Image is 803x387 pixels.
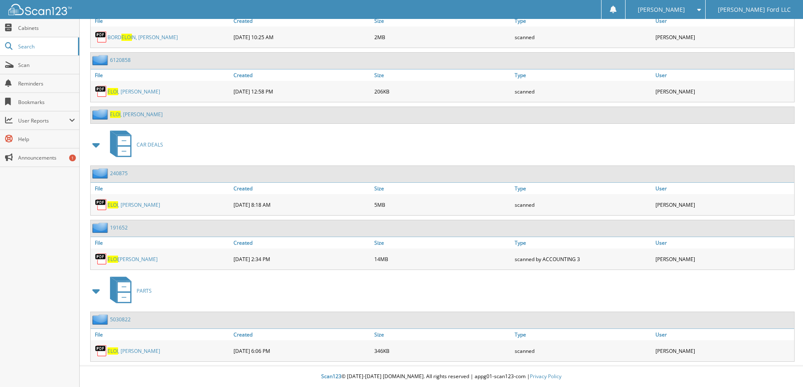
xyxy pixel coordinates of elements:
img: PDF.png [95,31,107,43]
a: File [91,15,231,27]
a: Size [372,329,513,340]
a: 6120858 [110,56,131,64]
span: Bookmarks [18,99,75,106]
div: [DATE] 2:34 PM [231,251,372,267]
div: scanned [513,342,653,359]
span: Search [18,43,74,50]
div: [DATE] 12:58 PM [231,83,372,100]
a: ELOI, [PERSON_NAME] [107,88,160,95]
img: folder2.png [92,222,110,233]
span: ELOI [107,201,118,208]
div: [DATE] 10:25 AM [231,29,372,45]
a: ELOI, [PERSON_NAME] [107,201,160,208]
a: File [91,183,231,194]
a: User [653,69,794,81]
a: Created [231,69,372,81]
a: Type [513,329,653,340]
a: User [653,329,794,340]
a: 5030822 [110,316,131,323]
span: Cabinets [18,24,75,32]
div: © [DATE]-[DATE] [DOMAIN_NAME]. All rights reserved | appg01-scan123-com | [80,366,803,387]
span: Scan123 [321,373,341,380]
span: [PERSON_NAME] [638,7,685,12]
img: folder2.png [92,55,110,65]
a: User [653,237,794,248]
span: [PERSON_NAME] Ford LLC [718,7,791,12]
div: scanned [513,29,653,45]
a: Created [231,329,372,340]
div: 2MB [372,29,513,45]
div: [DATE] 8:18 AM [231,196,372,213]
img: PDF.png [95,344,107,357]
span: ELOI [107,88,118,95]
span: CAR DEALS [137,141,163,148]
a: PARTS [105,274,152,307]
a: User [653,15,794,27]
span: User Reports [18,117,69,124]
span: ELOI [107,256,118,263]
span: Reminders [18,80,75,87]
a: BORDELOIN, [PERSON_NAME] [107,34,178,41]
div: 14MB [372,251,513,267]
span: ELOI [110,111,121,118]
span: Scan [18,61,75,69]
div: 1 [69,155,76,161]
a: Created [231,15,372,27]
a: Type [513,183,653,194]
a: Type [513,15,653,27]
img: PDF.png [95,198,107,211]
a: ELOI, [PERSON_NAME] [110,111,163,118]
div: 206KB [372,83,513,100]
a: File [91,329,231,340]
div: [PERSON_NAME] [653,251,794,267]
div: [PERSON_NAME] [653,342,794,359]
img: folder2.png [92,168,110,179]
a: 191652 [110,224,128,231]
div: [PERSON_NAME] [653,29,794,45]
a: ELOI, [PERSON_NAME] [107,347,160,355]
a: Size [372,183,513,194]
a: 240875 [110,170,128,177]
img: folder2.png [92,314,110,325]
a: Type [513,237,653,248]
a: Size [372,237,513,248]
a: Size [372,69,513,81]
img: PDF.png [95,253,107,265]
a: CAR DEALS [105,128,163,161]
span: PARTS [137,287,152,294]
span: ELOI [107,347,118,355]
div: 5MB [372,196,513,213]
a: File [91,237,231,248]
div: scanned [513,196,653,213]
div: [DATE] 6:06 PM [231,342,372,359]
div: scanned by ACCOUNTING 3 [513,251,653,267]
a: Created [231,183,372,194]
img: scan123-logo-white.svg [8,4,72,15]
span: Help [18,136,75,143]
span: ELOI [121,34,132,41]
a: Privacy Policy [530,373,561,380]
a: ELOI[PERSON_NAME] [107,256,158,263]
div: 346KB [372,342,513,359]
img: PDF.png [95,85,107,98]
span: Announcements [18,154,75,161]
a: Size [372,15,513,27]
div: scanned [513,83,653,100]
a: File [91,69,231,81]
div: [PERSON_NAME] [653,83,794,100]
img: folder2.png [92,109,110,120]
a: User [653,183,794,194]
a: Type [513,69,653,81]
a: Created [231,237,372,248]
div: [PERSON_NAME] [653,196,794,213]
